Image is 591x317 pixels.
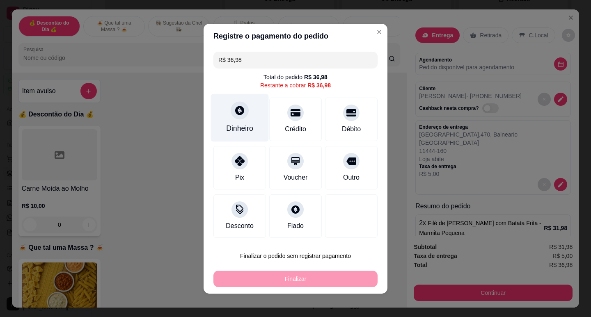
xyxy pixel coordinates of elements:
[218,52,373,68] input: Ex.: hambúrguer de cordeiro
[226,123,253,134] div: Dinheiro
[284,173,308,182] div: Voucher
[235,173,244,182] div: Pix
[260,81,331,89] div: Restante a cobrar
[213,248,378,264] button: Finalizar o pedido sem registrar pagamento
[342,124,361,134] div: Débito
[373,25,386,39] button: Close
[307,81,331,89] div: R$ 36,98
[287,221,304,231] div: Fiado
[263,73,328,81] div: Total do pedido
[226,221,254,231] div: Desconto
[343,173,360,182] div: Outro
[285,124,306,134] div: Crédito
[204,24,387,48] header: Registre o pagamento do pedido
[304,73,328,81] div: R$ 36,98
